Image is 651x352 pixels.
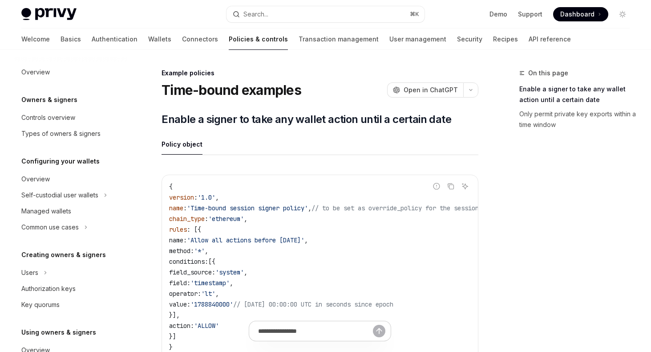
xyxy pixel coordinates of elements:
a: Recipes [493,29,518,50]
a: Transaction management [299,29,379,50]
h1: Time-bound examples [162,82,301,98]
span: method: [169,247,194,255]
span: , [215,193,219,201]
a: Authorization keys [14,281,128,297]
button: Open in ChatGPT [387,82,463,98]
div: Overview [21,174,50,184]
span: name: [169,236,187,244]
h5: Creating owners & signers [21,250,106,260]
a: Overview [14,64,128,80]
a: Welcome [21,29,50,50]
div: Authorization keys [21,283,76,294]
a: Managed wallets [14,203,128,219]
button: Common use cases [14,219,128,235]
span: , [304,236,308,244]
span: , [308,204,311,212]
span: 'lt' [201,290,215,298]
span: value: [169,300,190,308]
a: Only permit private key exports within a time window [519,107,637,132]
span: ⌘ K [410,11,419,18]
span: : [205,215,208,223]
span: '1788840000' [190,300,233,308]
span: , [244,268,247,276]
a: Overview [14,171,128,187]
div: Types of owners & signers [21,128,101,139]
span: 'Allow all actions before [DATE]' [187,236,304,244]
button: Ask AI [459,180,471,192]
a: Support [518,10,542,19]
span: name [169,204,183,212]
a: User management [389,29,446,50]
span: '1.0' [198,193,215,201]
span: , [215,290,219,298]
span: Open in ChatGPT [404,86,458,94]
span: chain_type [169,215,205,223]
button: Users [14,265,128,281]
span: }], [169,311,180,319]
a: Controls overview [14,110,128,126]
a: Types of owners & signers [14,126,128,142]
span: , [244,215,247,223]
input: Ask a question... [258,321,373,341]
div: Search... [243,9,268,20]
div: Users [21,267,38,278]
div: Controls overview [21,112,75,123]
button: Report incorrect code [431,180,442,192]
a: Key quorums [14,297,128,313]
span: , [230,279,233,287]
span: : [194,193,198,201]
a: Security [457,29,482,50]
div: Self-custodial user wallets [21,190,98,201]
a: Enable a signer to take any wallet action until a certain date [519,82,637,107]
span: field_source: [169,268,215,276]
a: Wallets [148,29,171,50]
a: Policies & controls [229,29,288,50]
h5: Owners & signers [21,94,77,105]
span: field: [169,279,190,287]
span: Enable a signer to take any wallet action until a certain date [162,112,451,127]
span: rules [169,225,187,233]
div: Example policies [162,69,478,78]
span: 'ethereum' [208,215,244,223]
h5: Using owners & signers [21,327,96,338]
div: Overview [21,67,50,78]
span: 'Time-bound session signer policy' [187,204,308,212]
span: On this page [528,68,568,78]
span: conditions: [169,258,208,266]
span: version [169,193,194,201]
a: Connectors [182,29,218,50]
a: API reference [529,29,571,50]
span: 'timestamp' [190,279,230,287]
div: Managed wallets [21,206,71,217]
a: Dashboard [553,7,608,21]
button: Search...⌘K [226,6,425,22]
button: Toggle dark mode [615,7,630,21]
h5: Configuring your wallets [21,156,100,167]
button: Send message [373,325,385,337]
span: // to be set as override_policy for the session signer [311,204,504,212]
div: Common use cases [21,222,79,233]
span: operator: [169,290,201,298]
img: light logo [21,8,77,20]
a: Basics [61,29,81,50]
span: [{ [208,258,215,266]
span: { [169,183,173,191]
span: : [{ [187,225,201,233]
button: Policy object [162,134,202,155]
div: Key quorums [21,299,60,310]
span: : [183,204,187,212]
a: Authentication [92,29,137,50]
button: Self-custodial user wallets [14,187,128,203]
span: // [DATE] 00:00:00 UTC in seconds since epoch [233,300,393,308]
span: 'system' [215,268,244,276]
button: Copy the contents from the code block [445,180,457,192]
span: , [205,247,208,255]
span: Dashboard [560,10,594,19]
a: Demo [489,10,507,19]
